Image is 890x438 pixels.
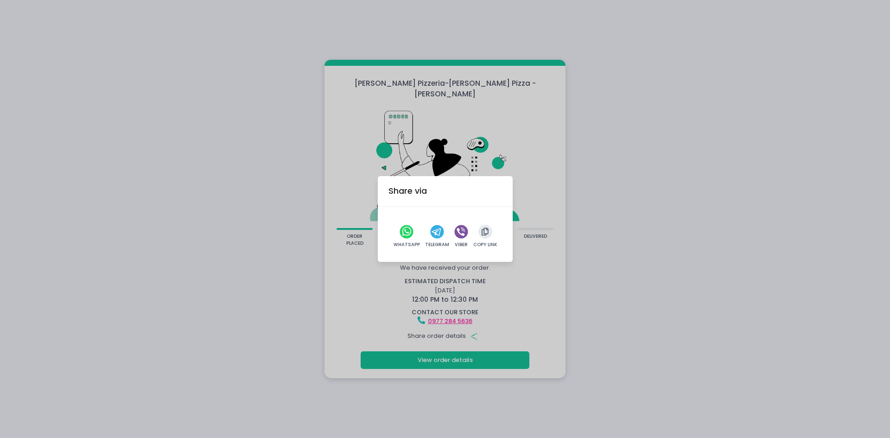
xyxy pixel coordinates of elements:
[400,225,413,239] button: whatsapp
[394,241,420,248] div: WhatsApp
[425,241,449,248] div: Telegram
[454,241,468,248] div: Viber
[430,225,444,239] button: telegram
[454,225,468,239] button: viber
[473,241,497,248] div: Copy Link
[388,185,427,197] div: Share via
